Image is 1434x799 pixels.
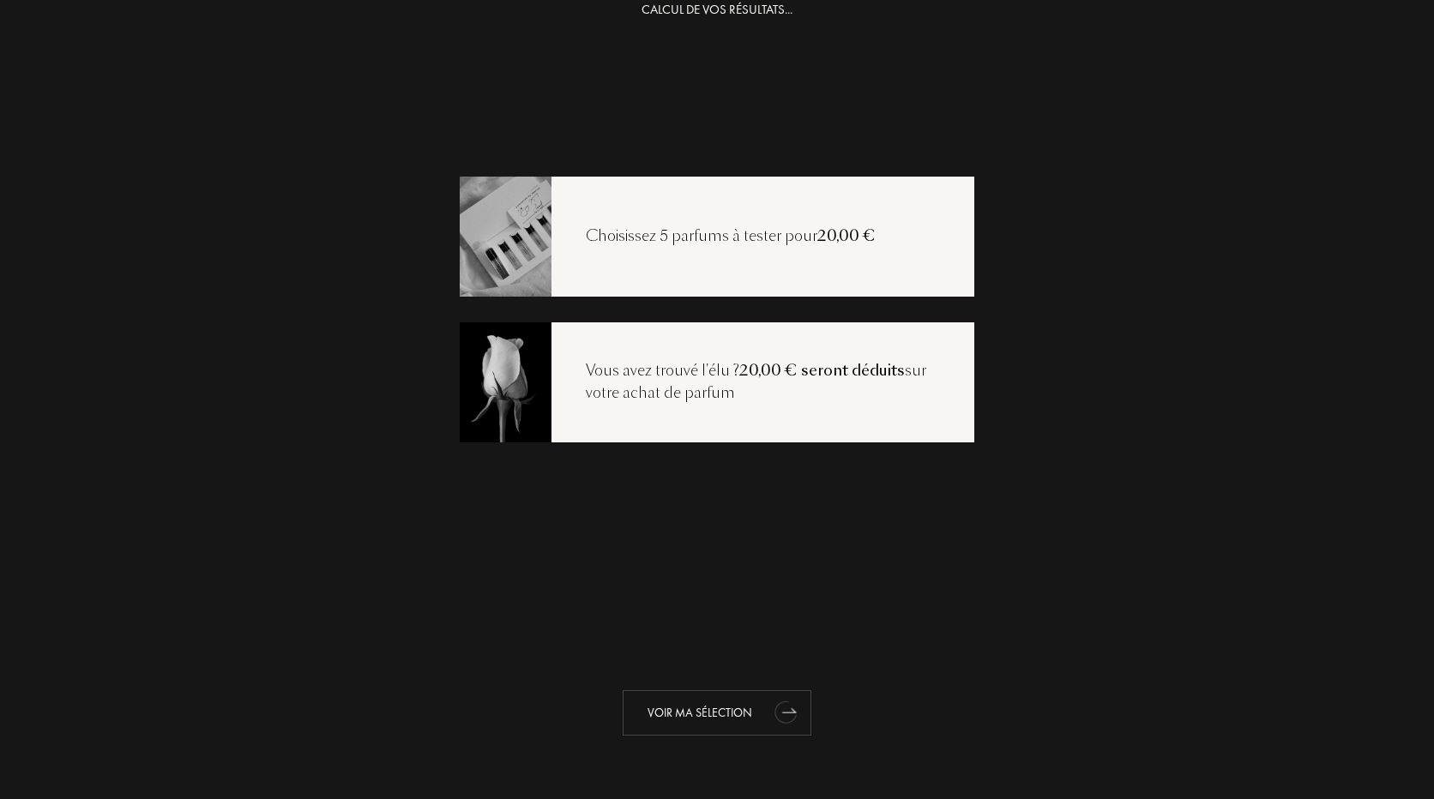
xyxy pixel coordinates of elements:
[623,690,811,736] div: Voir ma sélection
[817,225,876,246] span: 20,00 €
[739,360,905,381] span: 20,00 € seront déduits
[459,320,551,443] img: recoload3.png
[459,174,551,297] img: recoload1.png
[769,694,804,729] div: animation
[551,360,974,404] div: Vous avez trouvé l'élu ? sur votre achat de parfum
[551,225,910,248] div: Choisissez 5 parfums à tester pour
